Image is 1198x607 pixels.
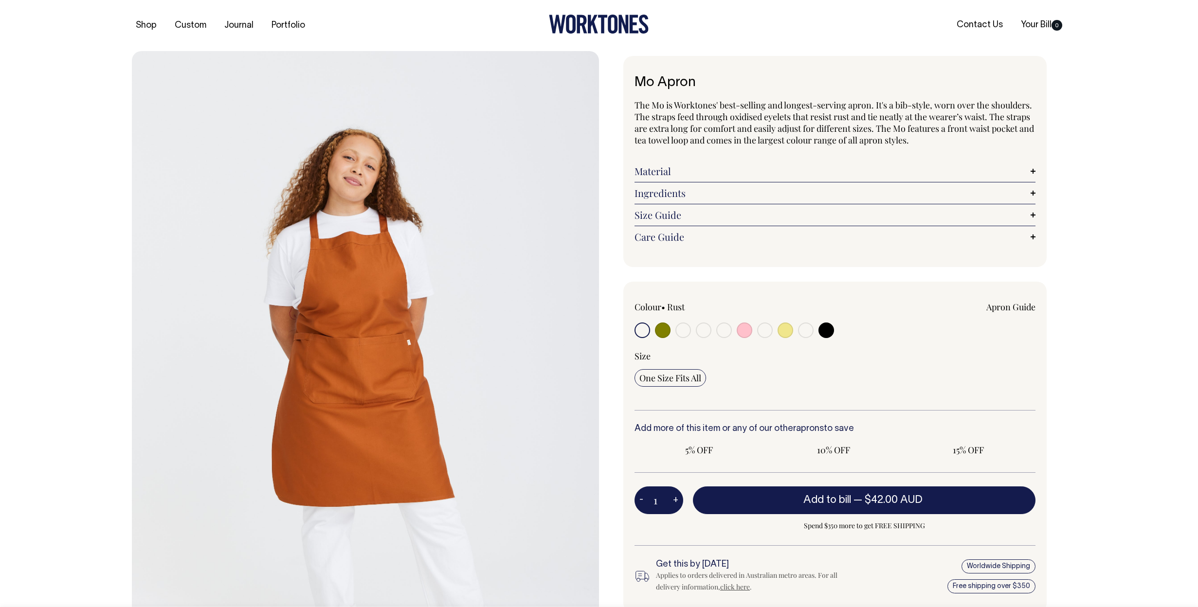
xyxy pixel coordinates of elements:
h6: Get this by [DATE] [656,560,853,570]
div: Size [635,350,1035,362]
label: Rust [667,301,685,313]
a: aprons [796,425,824,433]
a: click here [720,582,750,591]
input: 5% OFF [635,441,763,459]
a: Portfolio [268,18,309,34]
button: Add to bill —$42.00 AUD [693,486,1035,514]
span: Spend $350 more to get FREE SHIPPING [693,520,1035,532]
span: 0 [1052,20,1062,31]
div: Applies to orders delivered in Australian metro areas. For all delivery information, . [656,570,853,593]
h6: Add more of this item or any of our other to save [635,424,1035,434]
input: One Size Fits All [635,369,706,387]
a: Ingredients [635,187,1035,199]
h1: Mo Apron [635,75,1035,90]
span: Add to bill [803,495,851,505]
a: Care Guide [635,231,1035,243]
a: Contact Us [953,17,1007,33]
a: Custom [171,18,210,34]
span: 10% OFF [774,444,893,456]
a: Material [635,165,1035,177]
a: Your Bill0 [1017,17,1066,33]
span: 5% OFF [639,444,759,456]
span: — [853,495,925,505]
span: 15% OFF [908,444,1028,456]
input: 15% OFF [904,441,1033,459]
span: The Mo is Worktones' best-selling and longest-serving apron. It's a bib-style, worn over the shou... [635,99,1034,146]
div: Colour [635,301,795,313]
a: Size Guide [635,209,1035,221]
span: $42.00 AUD [865,495,923,505]
a: Journal [220,18,257,34]
span: One Size Fits All [639,372,701,384]
button: - [635,491,648,510]
button: + [668,491,683,510]
input: 10% OFF [769,441,898,459]
a: Shop [132,18,161,34]
span: • [661,301,665,313]
a: Apron Guide [986,301,1035,313]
